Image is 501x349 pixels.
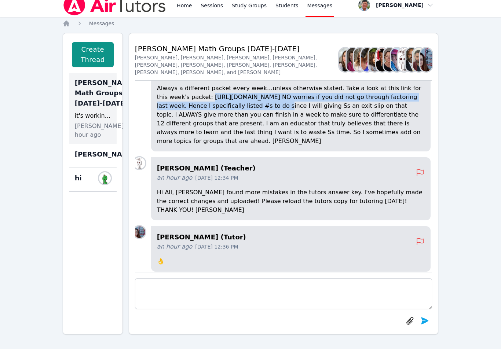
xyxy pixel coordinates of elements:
img: Leah Hoff [420,48,432,71]
h4: [PERSON_NAME] (Tutor) [157,232,416,242]
span: [PERSON_NAME]/[PERSON_NAME] [75,149,200,159]
h2: [PERSON_NAME] Math Groups [DATE]-[DATE] [135,44,339,54]
button: Create Thread [72,42,114,67]
img: Leah Hoff [134,226,145,238]
img: Rebecca Miller [347,48,358,71]
span: Messages [89,21,114,26]
div: it's working, thank you [PERSON_NAME]! :) [75,111,111,120]
span: hi [75,173,82,183]
div: [PERSON_NAME] Math Groups [DATE]-[DATE]Sarah BenzingerRebecca MillerSandra DavisAlexis AsiamaDian... [69,73,117,144]
img: Michelle Dalton [384,48,395,71]
img: Johnicia Haynes [376,48,388,71]
span: [DATE] 12:36 PM [195,243,238,250]
span: an hour ago [157,173,193,182]
span: [PERSON_NAME] Math Groups [DATE]-[DATE] [75,78,136,109]
img: Alexis Asiama [361,48,373,71]
span: [DATE] 12:34 PM [195,174,238,181]
h4: [PERSON_NAME] (Teacher) [157,163,416,173]
nav: Breadcrumb [63,20,439,27]
img: Sandra Davis [354,48,366,71]
div: [PERSON_NAME]/[PERSON_NAME]Joyce Law [69,144,117,168]
img: Bernard Estephan [406,48,417,71]
span: an hour ago [157,242,193,251]
img: Sarah Benzinger [339,48,351,71]
span: Messages [307,2,332,9]
img: MIA SERRATO [99,172,111,184]
span: [PERSON_NAME], an hour ago [75,122,133,139]
p: Always a different packet every week...unless otherwise stated. Take a look at this link for this... [157,84,425,146]
div: hiMIA SERRATO [69,168,117,192]
img: Megan Nepshinsky [391,48,403,71]
img: Joyce Law [134,157,145,169]
a: Messages [89,20,114,27]
img: Diana Carle [369,48,380,71]
div: [PERSON_NAME], [PERSON_NAME], [PERSON_NAME], [PERSON_NAME], [PERSON_NAME], [PERSON_NAME], [PERSON... [135,54,339,76]
p: Hi All, [PERSON_NAME] found more mistakes in the tutors answer key. I've hopefully made the corre... [157,188,425,214]
img: Joyce Law [398,48,410,71]
img: Diaa Walweel [413,48,425,71]
p: 👌 [157,257,425,266]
